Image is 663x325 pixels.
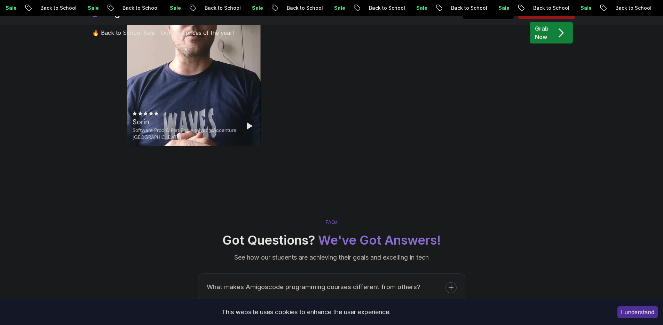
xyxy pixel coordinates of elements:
p: Back to School [34,5,81,11]
p: Back to School [116,5,163,11]
div: Sorin [133,117,238,127]
p: See how our students are achieving their goals and excelling in tech [234,253,429,262]
p: Sale [574,5,596,11]
p: FAQs [326,219,338,226]
div: Software Prod & Plat Eng Analyst @Accenture [GEOGRAPHIC_DATA] [133,127,238,141]
p: Back to School [527,5,574,11]
p: Sale [245,5,268,11]
h2: Got Questions? [222,233,441,247]
span: We've Got Answers! [318,232,441,248]
p: Back to School [362,5,410,11]
p: Grab Now [535,24,548,41]
p: Back to School [198,5,245,11]
div: This website uses cookies to enhance the user experience. [5,304,607,320]
p: 🔥 Back to School Sale - Our best prices of the year! [92,29,234,37]
p: Sale [492,5,514,11]
p: Sale [163,5,186,11]
p: Sale [327,5,350,11]
p: Sale [410,5,432,11]
h3: What makes Amigoscode programming courses different from others? [207,282,420,292]
p: Back to School [444,5,492,11]
button: Accept cookies [617,306,658,318]
button: Play [244,120,255,132]
p: Back to School [280,5,327,11]
p: Sale [81,5,103,11]
button: What makes Amigoscode programming courses different from others? [198,274,465,302]
p: Back to School [609,5,656,11]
